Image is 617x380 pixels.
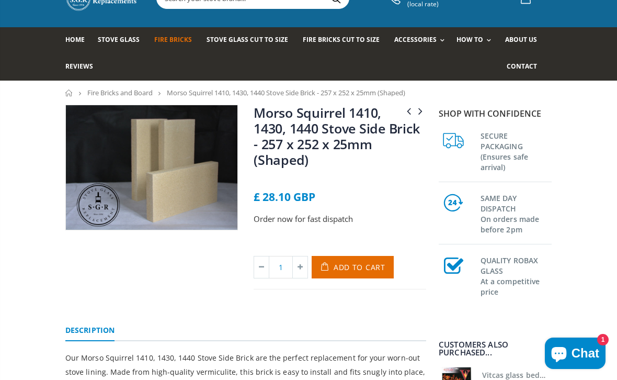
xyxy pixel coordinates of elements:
[98,27,147,54] a: Stove Glass
[439,107,552,120] p: Shop with confidence
[481,253,552,297] h3: QUALITY ROBAX GLASS At a competitive price
[207,35,288,44] span: Stove Glass Cut To Size
[505,35,537,44] span: About us
[254,189,315,204] span: £ 28.10 GBP
[154,27,200,54] a: Fire Bricks
[65,27,93,54] a: Home
[154,35,192,44] span: Fire Bricks
[254,104,419,169] a: Morso Squirrel 1410, 1430, 1440 Stove Side Brick - 257 x 252 x 25mm (Shaped)
[87,88,153,97] a: Fire Bricks and Board
[66,105,237,229] img: 3_fire_bricks-2-min_0b2b3e64-63d2-489c-82d6-ea4dd9ba411e_800x_crop_center.jpg
[507,62,537,71] span: Contact
[334,262,385,272] span: Add to Cart
[65,62,93,71] span: Reviews
[542,338,609,372] inbox-online-store-chat: Shopify online store chat
[456,27,496,54] a: How To
[481,191,552,235] h3: SAME DAY DISPATCH On orders made before 2pm
[456,35,483,44] span: How To
[394,27,450,54] a: Accessories
[303,35,380,44] span: Fire Bricks Cut To Size
[507,54,545,81] a: Contact
[65,54,101,81] a: Reviews
[167,88,405,97] span: Morso Squirrel 1410, 1430, 1440 Stove Side Brick - 257 x 252 x 25mm (Shaped)
[207,27,295,54] a: Stove Glass Cut To Size
[303,27,387,54] a: Fire Bricks Cut To Size
[65,35,85,44] span: Home
[439,341,552,356] div: Customers also purchased...
[65,90,73,96] a: Home
[481,129,552,173] h3: SECURE PACKAGING (Ensures safe arrival)
[505,27,545,54] a: About us
[254,213,426,225] p: Order now for fast dispatch
[312,256,394,278] button: Add to Cart
[65,320,115,341] a: Description
[394,35,437,44] span: Accessories
[98,35,140,44] span: Stove Glass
